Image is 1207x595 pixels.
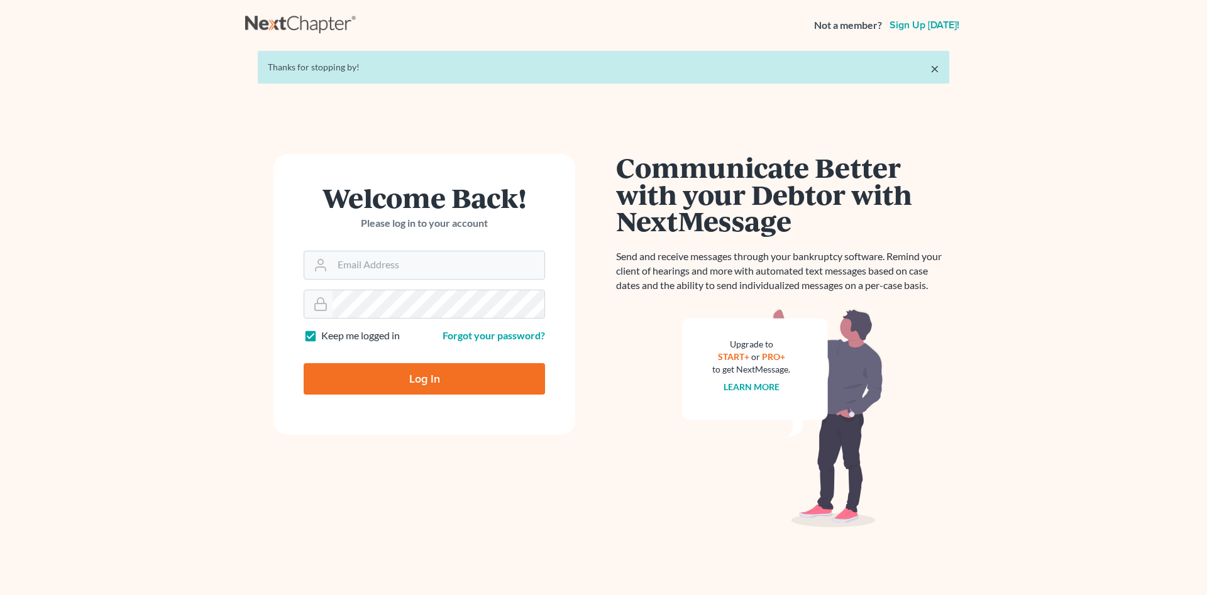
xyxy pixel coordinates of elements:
strong: Not a member? [814,18,882,33]
label: Keep me logged in [321,329,400,343]
a: Learn more [724,381,780,392]
h1: Welcome Back! [304,184,545,211]
input: Log In [304,363,545,395]
a: PRO+ [762,351,785,362]
div: Upgrade to [712,338,790,351]
a: Forgot your password? [443,329,545,341]
p: Please log in to your account [304,216,545,231]
div: to get NextMessage. [712,363,790,376]
span: or [751,351,760,362]
div: Thanks for stopping by! [268,61,939,74]
input: Email Address [333,251,544,279]
a: START+ [718,351,749,362]
a: × [930,61,939,76]
p: Send and receive messages through your bankruptcy software. Remind your client of hearings and mo... [616,249,949,293]
img: nextmessage_bg-59042aed3d76b12b5cd301f8e5b87938c9018125f34e5fa2b7a6b67550977c72.svg [682,308,883,528]
a: Sign up [DATE]! [887,20,962,30]
h1: Communicate Better with your Debtor with NextMessage [616,154,949,234]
